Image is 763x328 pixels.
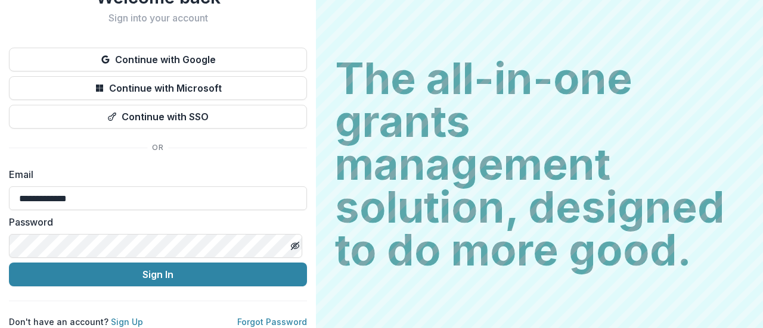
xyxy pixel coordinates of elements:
[9,105,307,129] button: Continue with SSO
[286,236,305,255] button: Toggle password visibility
[9,263,307,286] button: Sign In
[111,317,143,327] a: Sign Up
[237,317,307,327] a: Forgot Password
[9,315,143,328] p: Don't have an account?
[9,76,307,100] button: Continue with Microsoft
[9,167,300,182] label: Email
[9,215,300,229] label: Password
[9,13,307,24] h2: Sign into your account
[9,48,307,71] button: Continue with Google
